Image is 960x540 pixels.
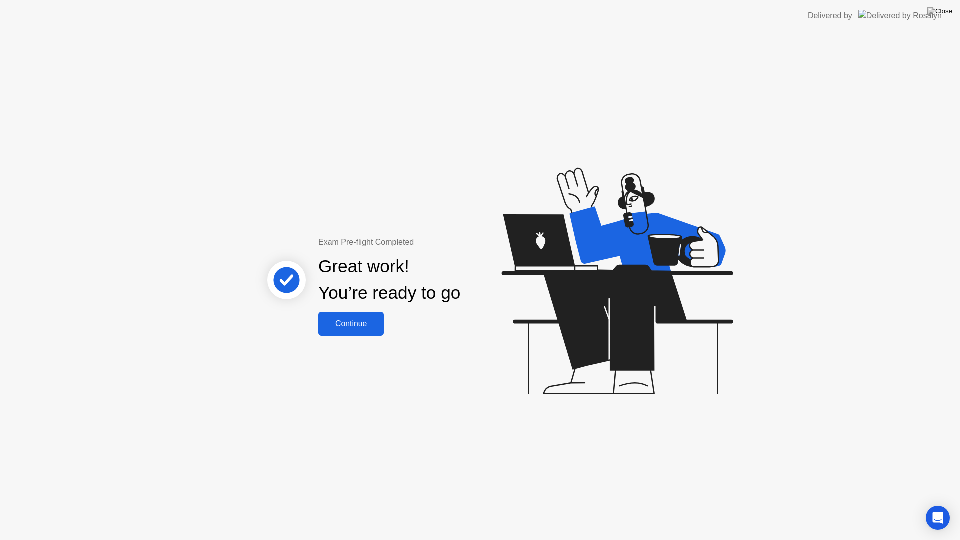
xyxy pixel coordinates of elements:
div: Delivered by [808,10,852,22]
button: Continue [318,312,384,336]
img: Delivered by Rosalyn [858,10,942,21]
div: Great work! You’re ready to go [318,253,460,306]
div: Continue [321,319,381,328]
div: Exam Pre-flight Completed [318,236,525,248]
img: Close [927,7,952,15]
div: Open Intercom Messenger [926,506,950,530]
